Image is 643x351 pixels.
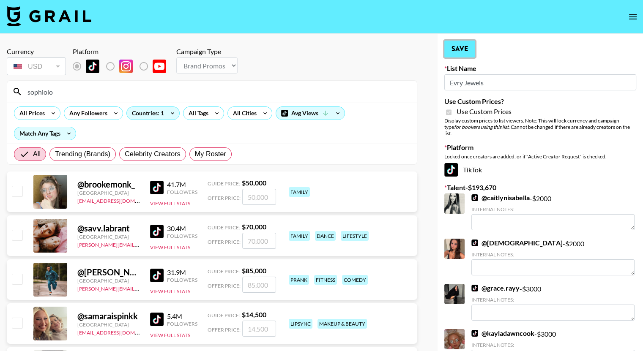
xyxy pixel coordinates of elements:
div: All Prices [14,107,47,120]
div: TikTok [444,163,636,177]
div: 30.4M [167,224,197,233]
div: lifestyle [341,231,369,241]
div: Match Any Tags [14,127,76,140]
strong: $ 14,500 [242,310,266,318]
img: TikTok [444,163,458,177]
div: Followers [167,321,197,327]
span: Offer Price: [208,195,241,201]
div: Currency [7,47,66,56]
div: - $ 2000 [471,239,635,275]
div: dance [315,231,336,241]
span: My Roster [195,149,226,159]
div: Followers [167,233,197,239]
div: Avg Views [276,107,345,120]
img: TikTok [150,181,164,194]
span: Guide Price: [208,224,240,231]
div: Countries: 1 [127,107,179,120]
a: @grace.rayy [471,284,520,292]
div: All Cities [228,107,258,120]
img: TikTok [471,194,478,201]
button: View Full Stats [150,244,190,250]
div: lipsync [289,319,312,329]
div: USD [8,59,64,74]
em: for bookers using this list [454,124,509,130]
span: Guide Price: [208,268,240,275]
div: @ brookemonk_ [77,179,140,190]
span: All [33,149,41,159]
div: comedy [342,275,368,285]
span: Offer Price: [208,327,241,333]
div: Followers [167,189,197,195]
div: prank [289,275,309,285]
a: @caitlynisabella [471,193,530,202]
div: [GEOGRAPHIC_DATA] [77,321,140,328]
div: [GEOGRAPHIC_DATA] [77,234,140,240]
strong: $ 70,000 [242,223,266,231]
span: Celebrity Creators [125,149,181,159]
strong: $ 50,000 [242,179,266,187]
input: 50,000 [242,189,276,205]
div: Locked once creators are added, or if "Active Creator Request" is checked. [444,153,636,160]
button: View Full Stats [150,200,190,207]
div: Display custom prices to list viewers. Note: This will lock currency and campaign type . Cannot b... [444,117,636,136]
span: Trending (Brands) [55,149,110,159]
a: @[DEMOGRAPHIC_DATA] [471,239,562,247]
div: - $ 2000 [471,193,635,230]
input: 85,000 [242,277,276,293]
div: Internal Notes: [471,342,635,348]
input: 70,000 [242,233,276,249]
a: [PERSON_NAME][EMAIL_ADDRESS][DOMAIN_NAME] [77,240,202,248]
img: YouTube [153,60,166,73]
div: family [289,231,310,241]
div: makeup & beauty [317,319,367,329]
div: Campaign Type [176,47,238,56]
label: Use Custom Prices? [444,97,636,106]
span: Offer Price: [208,283,241,289]
div: - $ 3000 [471,284,635,321]
span: Guide Price: [208,180,240,187]
div: [GEOGRAPHIC_DATA] [77,278,140,284]
div: Currency is locked to USD [7,56,66,77]
div: Followers [167,277,197,283]
button: View Full Stats [150,288,190,294]
label: Talent - $ 193,670 [444,183,636,192]
span: Guide Price: [208,312,240,318]
input: 14,500 [242,321,276,337]
div: @ savv.labrant [77,223,140,234]
button: open drawer [624,8,641,25]
a: [EMAIL_ADDRESS][DOMAIN_NAME] [77,328,162,336]
div: List locked to TikTok. [73,57,173,75]
span: Use Custom Prices [457,107,512,116]
div: family [289,187,310,197]
img: Instagram [119,60,133,73]
div: Internal Notes: [471,251,635,258]
label: Platform [444,143,636,152]
button: View Full Stats [150,332,190,338]
input: Search by User Name [22,85,412,98]
div: 31.9M [167,268,197,277]
button: Save [444,41,475,57]
a: [PERSON_NAME][EMAIL_ADDRESS][DOMAIN_NAME] [77,284,202,292]
a: [EMAIL_ADDRESS][DOMAIN_NAME] [77,196,162,204]
span: Offer Price: [208,239,241,245]
div: Internal Notes: [471,206,635,212]
img: TikTok [86,60,99,73]
div: Any Followers [64,107,109,120]
label: List Name [444,64,636,73]
img: TikTok [471,239,478,246]
div: All Tags [183,107,210,120]
img: TikTok [150,313,164,326]
img: Grail Talent [7,6,91,26]
div: fitness [314,275,337,285]
div: @ [PERSON_NAME].[PERSON_NAME] [77,267,140,278]
div: 5.4M [167,312,197,321]
div: [GEOGRAPHIC_DATA] [77,190,140,196]
div: @ samaraispinkk [77,311,140,321]
a: @kayladawncook [471,329,534,337]
img: TikTok [150,225,164,238]
strong: $ 85,000 [242,267,266,275]
div: 41.7M [167,180,197,189]
div: Platform [73,47,173,56]
img: TikTok [471,330,478,337]
img: TikTok [150,269,164,282]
